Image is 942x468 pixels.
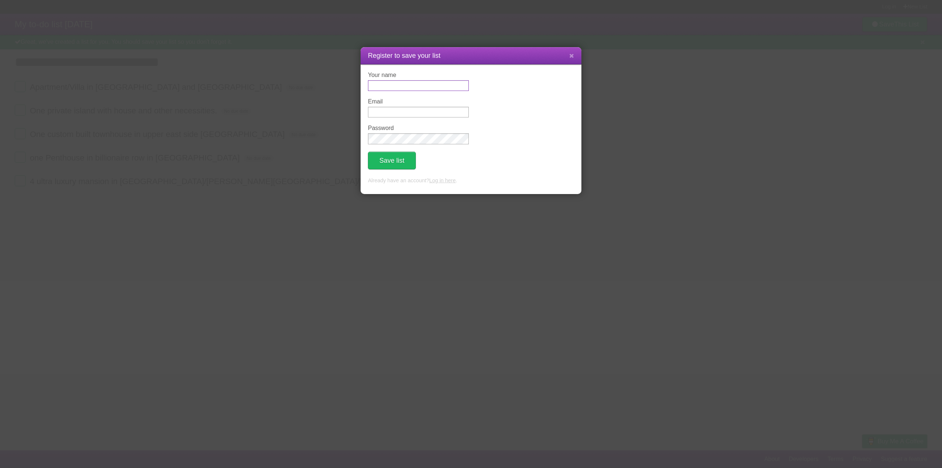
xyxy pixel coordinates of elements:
[368,98,469,105] label: Email
[368,125,469,131] label: Password
[429,177,456,183] a: Log in here
[368,177,574,185] p: Already have an account? .
[368,51,574,61] h1: Register to save your list
[368,72,469,78] label: Your name
[368,152,416,169] button: Save list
